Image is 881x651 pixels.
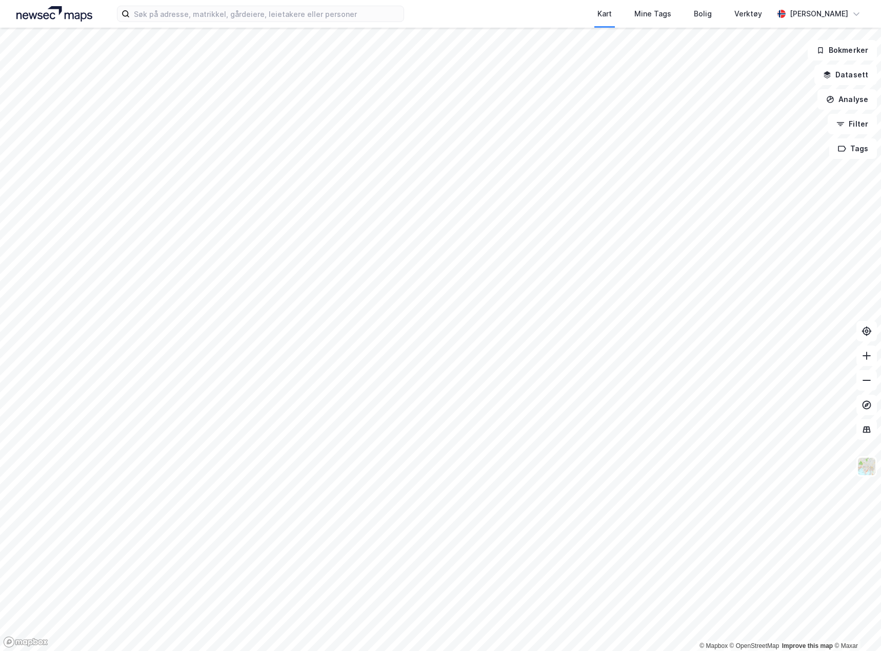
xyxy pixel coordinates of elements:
a: Mapbox [699,642,728,649]
div: Kart [597,8,612,20]
button: Bokmerker [808,40,877,60]
input: Søk på adresse, matrikkel, gårdeiere, leietakere eller personer [130,6,404,22]
div: Mine Tags [634,8,671,20]
div: Verktøy [734,8,762,20]
img: logo.a4113a55bc3d86da70a041830d287a7e.svg [16,6,92,22]
a: Mapbox homepage [3,636,48,648]
button: Analyse [817,89,877,110]
button: Filter [828,114,877,134]
img: Z [857,457,876,476]
div: Bolig [694,8,712,20]
a: Improve this map [782,642,833,649]
div: [PERSON_NAME] [790,8,848,20]
iframe: Chat Widget [830,602,881,651]
button: Tags [829,138,877,159]
a: OpenStreetMap [730,642,779,649]
button: Datasett [814,65,877,85]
